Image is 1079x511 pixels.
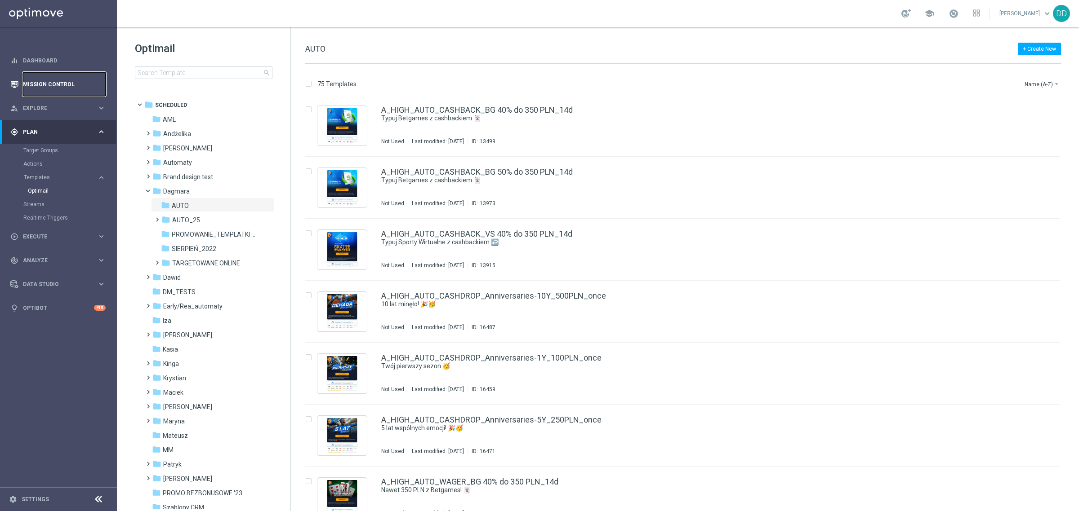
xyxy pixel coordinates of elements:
[468,138,495,145] div: ID:
[152,388,161,396] i: folder
[152,373,161,382] i: folder
[320,108,365,143] img: 13499.jpeg
[152,186,161,195] i: folder
[163,388,183,396] span: Maciek
[296,95,1077,157] div: Press SPACE to select this row.
[10,281,106,288] button: Data Studio keyboard_arrow_right
[10,57,106,64] div: equalizer Dashboard
[163,374,186,382] span: Krystian
[1018,43,1061,55] button: + Create New
[172,259,240,267] span: TARGETOWANE ONLINE
[172,245,216,253] span: SIERPIEŃ_2022
[10,105,106,112] button: person_search Explore keyboard_arrow_right
[163,345,178,353] span: Kasia
[1053,80,1060,88] i: arrow_drop_down
[172,230,257,238] span: PROMOWANIE_TEMPLATKI 2023
[152,316,161,325] i: folder
[28,187,94,194] a: Optimail
[381,486,1002,494] a: Nawet 350 PLN z Betgames! 🃏
[152,287,161,296] i: folder
[296,219,1077,281] div: Press SPACE to select this row.
[468,448,495,455] div: ID:
[23,198,116,211] div: Streams
[97,280,106,288] i: keyboard_arrow_right
[296,343,1077,405] div: Press SPACE to select this row.
[10,280,97,288] div: Data Studio
[10,128,97,136] div: Plan
[10,128,18,136] i: gps_fixed
[97,104,106,112] i: keyboard_arrow_right
[163,173,213,181] span: Brand design test
[152,273,161,282] i: folder
[163,317,171,325] span: Iza
[1042,9,1052,18] span: keyboard_arrow_down
[152,330,161,339] i: folder
[381,200,404,207] div: Not Used
[10,104,18,112] i: person_search
[23,296,94,320] a: Optibot
[381,262,404,269] div: Not Used
[23,258,97,263] span: Analyze
[480,386,495,393] div: 16459
[999,7,1053,20] a: [PERSON_NAME]keyboard_arrow_down
[381,238,1022,247] div: Typuj Sporty Wirtualne z cashbackiem ↩️
[381,114,1022,123] div: Typuj Betgames z cashbackiem 🃏
[10,304,106,312] div: lightbulb Optibot +10
[317,80,357,88] p: 75 Templates
[152,459,161,468] i: folder
[24,175,88,180] span: Templates
[163,475,212,483] span: Piotr G.
[381,300,1002,308] a: 10 lat minęło! 🎉🥳
[1024,79,1061,89] button: Name (A-Z)arrow_drop_down
[381,138,404,145] div: Not Used
[10,48,106,72] div: Dashboard
[263,69,270,76] span: search
[10,256,97,264] div: Analyze
[23,234,97,239] span: Execute
[23,48,106,72] a: Dashboard
[10,233,106,240] div: play_circle_outline Execute keyboard_arrow_right
[924,9,934,18] span: school
[468,324,495,331] div: ID:
[305,44,325,53] span: AUTO
[10,57,18,65] i: equalizer
[144,100,153,109] i: folder
[480,324,495,331] div: 16487
[320,294,365,329] img: 16487.jpeg
[381,238,1002,247] a: Typuj Sporty Wirtualne z cashbackiem ↩️
[381,424,1002,432] a: 5 lat wspólnych emocji! 🎉🥳
[10,104,97,112] div: Explore
[163,130,191,138] span: Andżelika
[163,446,174,454] span: MM
[381,416,602,424] a: A_HIGH_AUTO_CASHDROP_Anniversaries-5Y_250PLN_once
[161,244,170,253] i: folder
[23,160,94,167] a: Actions
[320,170,365,205] img: 13973.jpeg
[381,386,404,393] div: Not Used
[381,448,404,455] div: Not Used
[23,147,94,154] a: Target Groups
[172,216,200,224] span: AUTO_25
[408,448,468,455] div: Last modified: [DATE]
[296,405,1077,467] div: Press SPACE to select this row.
[152,115,161,123] i: folder
[152,488,161,497] i: folder
[135,41,272,56] h1: Optimail
[381,292,606,300] a: A_HIGH_AUTO_CASHDROP_Anniversaries-10Y_500PLN_once
[152,344,161,353] i: folder
[163,187,190,195] span: Dagmara
[381,478,558,486] a: A_HIGH_AUTO_WAGER_BG 40% do 350 PLN_14d
[23,129,97,135] span: Plan
[161,215,170,224] i: folder
[23,106,97,111] span: Explore
[480,448,495,455] div: 16471
[152,129,161,138] i: folder
[10,81,106,88] button: Mission Control
[408,200,468,207] div: Last modified: [DATE]
[10,233,18,241] i: play_circle_outline
[163,144,212,152] span: Antoni L.
[23,211,116,225] div: Realtime Triggers
[10,233,97,241] div: Execute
